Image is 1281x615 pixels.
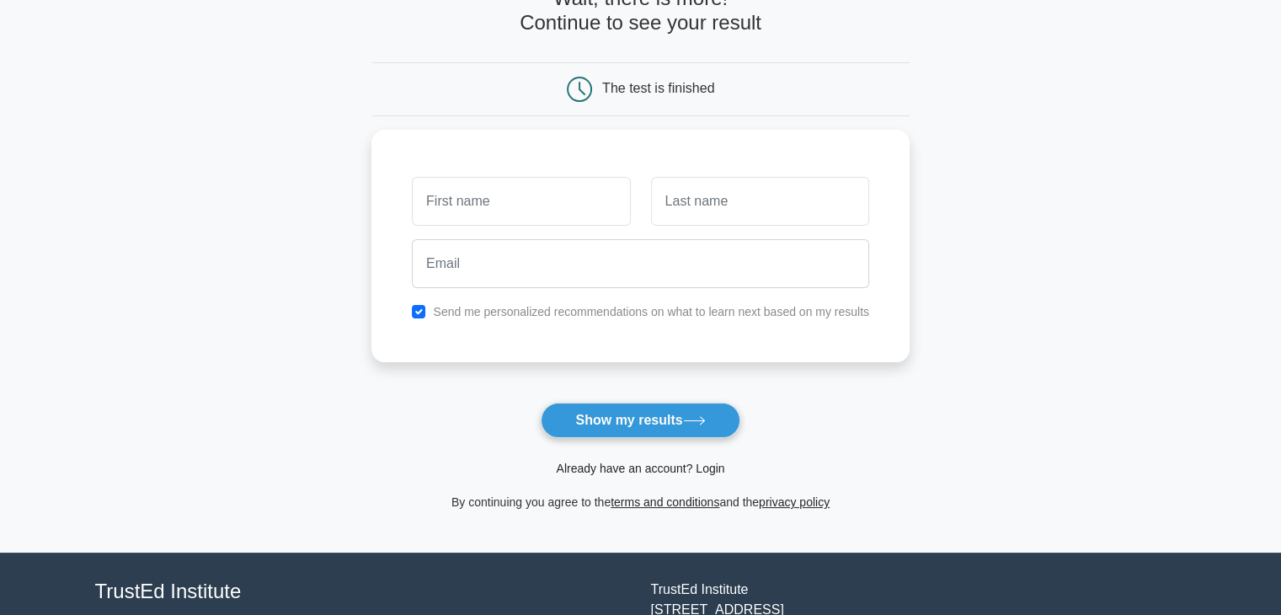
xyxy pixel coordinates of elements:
label: Send me personalized recommendations on what to learn next based on my results [433,305,869,318]
input: First name [412,177,630,226]
div: By continuing you agree to the and the [361,492,920,512]
input: Email [412,239,869,288]
button: Show my results [541,403,739,438]
a: Already have an account? Login [556,462,724,475]
a: terms and conditions [611,495,719,509]
h4: TrustEd Institute [95,580,631,604]
a: privacy policy [759,495,830,509]
input: Last name [651,177,869,226]
div: The test is finished [602,81,714,95]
